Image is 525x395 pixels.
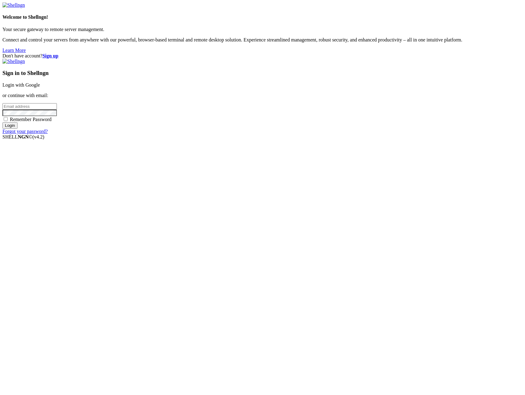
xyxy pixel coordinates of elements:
span: SHELL © [2,134,44,139]
p: or continue with email: [2,93,523,98]
span: 4.2.0 [33,134,45,139]
span: Remember Password [10,117,52,122]
img: Shellngn [2,59,25,64]
input: Remember Password [4,117,8,121]
h4: Welcome to Shellngn! [2,14,523,20]
a: Login with Google [2,82,40,88]
a: Learn More [2,48,26,53]
h3: Sign in to Shellngn [2,70,523,76]
input: Email address [2,103,57,110]
a: Sign up [42,53,58,58]
p: Connect and control your servers from anywhere with our powerful, browser-based terminal and remo... [2,37,523,43]
b: NGN [18,134,29,139]
p: Your secure gateway to remote server management. [2,27,523,32]
img: Shellngn [2,2,25,8]
a: Forgot your password? [2,129,48,134]
input: Login [2,122,18,129]
div: Don't have account? [2,53,523,59]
